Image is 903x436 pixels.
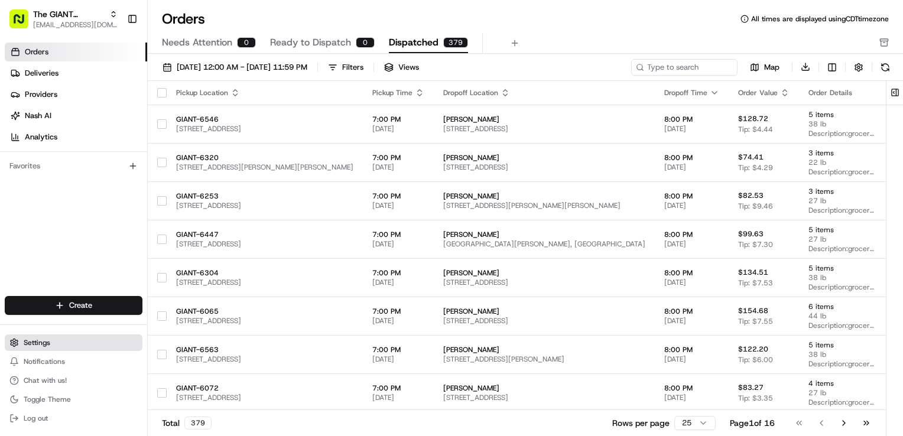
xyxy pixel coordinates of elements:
span: Analytics [25,132,57,142]
span: [DATE] [372,162,424,172]
span: GIANT-6065 [176,307,353,316]
span: Description: grocery bags [808,244,874,253]
button: Map [742,60,787,74]
span: Log out [24,414,48,423]
div: Dropoff Time [664,88,719,97]
span: [STREET_ADDRESS] [176,393,353,402]
span: Description: grocery bags [808,282,874,292]
span: [PERSON_NAME] [443,230,645,239]
span: 7:00 PM [372,115,424,124]
span: GIANT-6546 [176,115,353,124]
span: Nash AI [25,110,51,121]
span: Settings [24,338,50,347]
span: [DATE] [372,201,424,210]
div: Favorites [5,157,142,175]
a: 📗Knowledge Base [7,167,95,188]
button: Settings [5,334,142,351]
span: [PERSON_NAME] [443,345,645,354]
a: Analytics [5,128,147,147]
div: Dropoff Location [443,88,645,97]
span: 7:00 PM [372,383,424,393]
a: Nash AI [5,106,147,125]
button: Notifications [5,353,142,370]
span: 5 items [808,340,874,350]
span: 3 items [808,148,874,158]
span: GIANT-6447 [176,230,353,239]
div: Start new chat [40,113,194,125]
span: [DATE] [372,354,424,364]
div: Total [162,417,212,430]
button: The GIANT Company[EMAIL_ADDRESS][DOMAIN_NAME] [5,5,122,33]
span: [DATE] [664,239,719,249]
button: Start new chat [201,116,215,131]
span: 6 items [808,302,874,311]
div: 0 [356,37,375,48]
span: [GEOGRAPHIC_DATA][PERSON_NAME], [GEOGRAPHIC_DATA] [443,239,645,249]
span: Providers [25,89,57,100]
span: API Documentation [112,171,190,183]
span: Views [398,62,419,73]
span: 8:00 PM [664,230,719,239]
span: 27 lb [808,235,874,244]
span: GIANT-6563 [176,345,353,354]
p: Welcome 👋 [12,47,215,66]
input: Type to search [631,59,738,76]
span: 7:00 PM [372,191,424,201]
span: Create [69,300,92,311]
span: [STREET_ADDRESS] [176,278,353,287]
span: [DATE] [664,162,719,172]
span: Tip: $7.53 [738,278,773,288]
span: [STREET_ADDRESS][PERSON_NAME][PERSON_NAME] [443,201,645,210]
span: $74.41 [738,152,764,162]
span: Tip: $9.46 [738,201,773,211]
button: [DATE] 12:00 AM - [DATE] 11:59 PM [157,59,313,76]
span: 8:00 PM [664,268,719,278]
span: 22 lb [808,158,874,167]
a: Deliveries [5,64,147,83]
span: [DATE] [664,278,719,287]
span: 27 lb [808,196,874,206]
button: The GIANT Company [33,8,105,20]
span: [DATE] [664,316,719,326]
div: We're available if you need us! [40,125,150,134]
span: [STREET_ADDRESS] [176,124,353,134]
a: Orders [5,43,147,61]
span: [PERSON_NAME] [443,191,645,201]
span: [DATE] [372,278,424,287]
div: 0 [237,37,256,48]
span: [DATE] [372,239,424,249]
span: [PERSON_NAME] [443,268,645,278]
span: Pylon [118,200,143,209]
button: [EMAIL_ADDRESS][DOMAIN_NAME] [33,20,118,30]
span: [STREET_ADDRESS] [176,316,353,326]
span: $82.53 [738,191,764,200]
span: 8:00 PM [664,307,719,316]
span: Deliveries [25,68,59,79]
div: 379 [443,37,468,48]
span: GIANT-6304 [176,268,353,278]
span: Description: grocery bags [808,359,874,369]
span: 44 lb [808,311,874,321]
span: 7:00 PM [372,268,424,278]
span: [DATE] 12:00 AM - [DATE] 11:59 PM [177,62,307,73]
span: [STREET_ADDRESS][PERSON_NAME] [443,354,645,364]
span: [PERSON_NAME] [443,383,645,393]
button: Views [379,59,424,76]
button: Create [5,296,142,315]
span: Description: grocery bags [808,321,874,330]
div: Order Details [808,88,874,97]
span: $134.51 [738,268,768,277]
img: Nash [12,12,35,35]
span: [STREET_ADDRESS] [443,393,645,402]
span: 7:00 PM [372,307,424,316]
span: 7:00 PM [372,230,424,239]
span: 3 items [808,187,874,196]
div: 💻 [100,173,109,182]
span: Tip: $7.55 [738,317,773,326]
span: [DATE] [372,393,424,402]
span: 5 items [808,263,874,273]
span: 4 items [808,379,874,388]
span: [STREET_ADDRESS] [176,354,353,364]
p: Rows per page [612,417,670,429]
